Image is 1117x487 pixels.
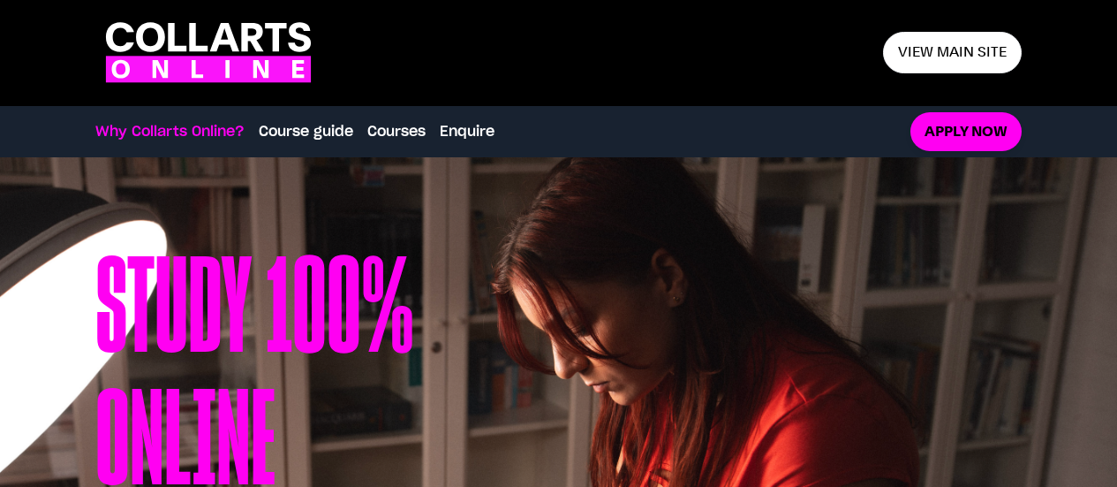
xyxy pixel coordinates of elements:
a: Apply now [910,112,1022,152]
a: Course guide [259,121,353,142]
a: Courses [367,121,426,142]
a: Enquire [440,121,494,142]
a: View main site [883,32,1022,73]
a: Why Collarts Online? [95,121,245,142]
